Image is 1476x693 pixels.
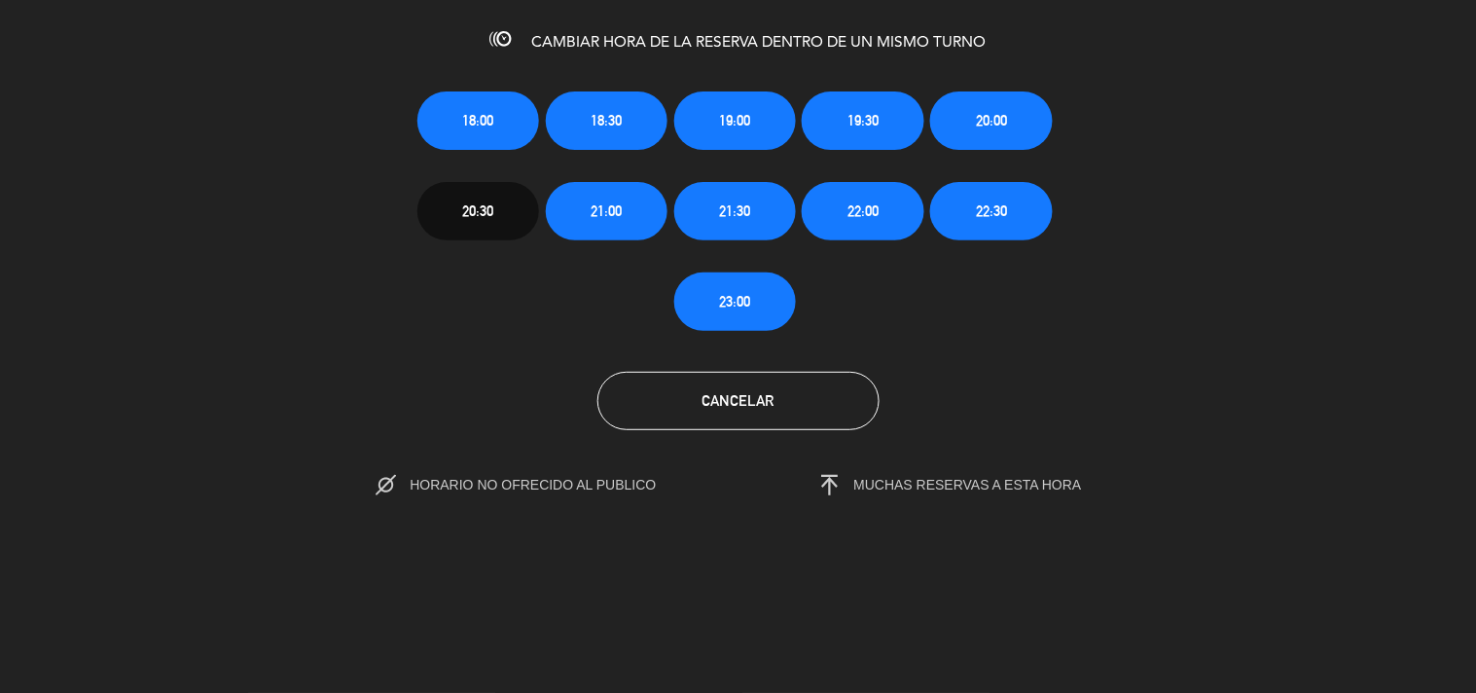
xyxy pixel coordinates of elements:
span: 18:30 [591,109,622,131]
button: 21:00 [546,182,667,240]
span: CAMBIAR HORA DE LA RESERVA DENTRO DE UN MISMO TURNO [532,35,987,51]
span: 20:30 [462,200,493,222]
button: 20:00 [930,91,1052,150]
button: 22:30 [930,182,1052,240]
span: HORARIO NO OFRECIDO AL PUBLICO [410,477,697,492]
button: 21:30 [674,182,796,240]
span: 19:30 [847,109,879,131]
button: 18:00 [417,91,539,150]
span: MUCHAS RESERVAS A ESTA HORA [854,477,1082,492]
span: 23:00 [719,290,750,312]
button: Cancelar [597,372,880,430]
span: 21:00 [591,200,622,222]
button: 23:00 [674,273,796,331]
span: 19:00 [719,109,750,131]
span: 21:30 [719,200,750,222]
span: Cancelar [702,392,774,409]
span: 20:00 [976,109,1007,131]
span: 18:00 [462,109,493,131]
button: 20:30 [417,182,539,240]
button: 19:30 [802,91,923,150]
button: 22:00 [802,182,923,240]
button: 18:30 [546,91,667,150]
button: 19:00 [674,91,796,150]
span: 22:00 [847,200,879,222]
span: 22:30 [976,200,1007,222]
